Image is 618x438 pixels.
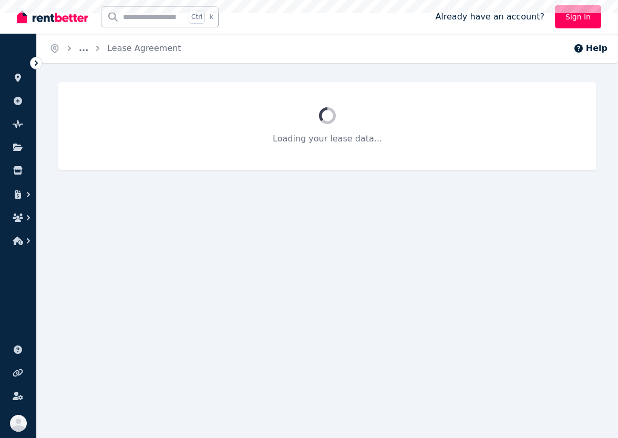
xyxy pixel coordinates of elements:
p: Loading your lease data... [84,133,571,145]
a: Lease Agreement [107,43,181,53]
img: RentBetter [17,9,88,25]
button: Help [573,42,607,55]
nav: Breadcrumb [37,34,194,63]
span: k [209,13,213,21]
span: Ctrl [189,10,205,24]
span: Already have an account? [435,11,544,23]
a: Sign In [555,5,601,28]
a: ... [79,43,88,53]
